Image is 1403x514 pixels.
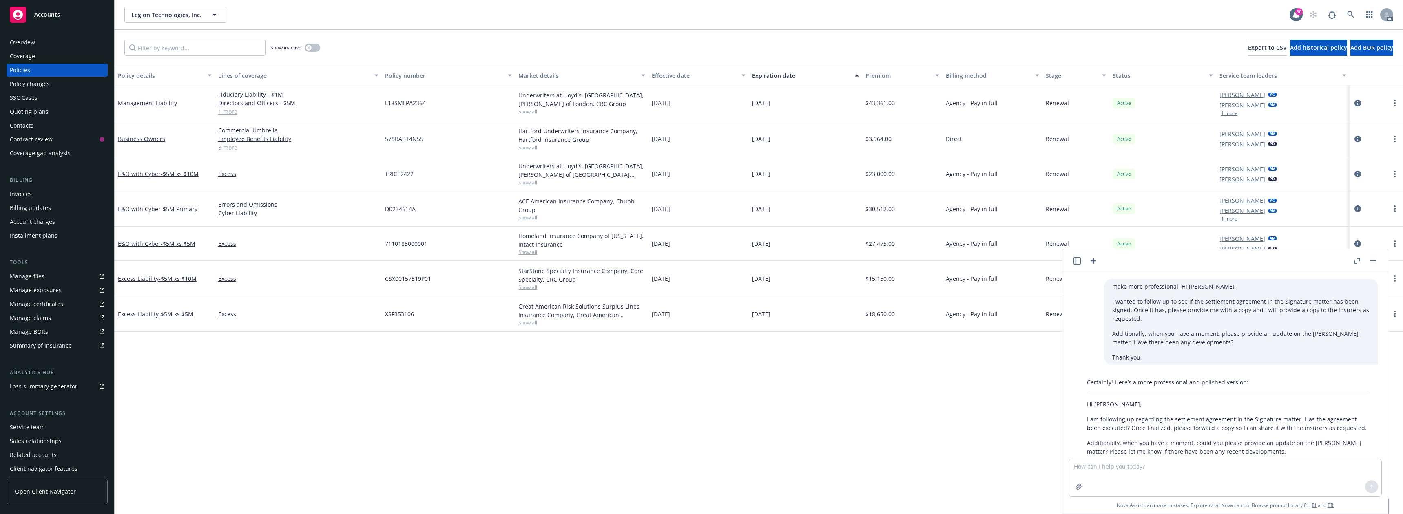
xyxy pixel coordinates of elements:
span: D0234614A [385,205,416,213]
span: $15,150.00 [865,274,895,283]
div: 30 [1295,8,1303,15]
span: Renewal [1046,274,1069,283]
span: Nova Assist can make mistakes. Explore what Nova can do: Browse prompt library for and [1117,497,1334,514]
a: [PERSON_NAME] [1219,90,1265,99]
span: - $5M xs $10M [159,275,197,282]
div: Overview [10,36,35,49]
a: Sales relationships [7,435,108,448]
button: Market details [515,66,648,85]
span: Active [1116,205,1132,212]
span: - $5M xs $10M [161,170,199,178]
span: Show all [518,144,645,151]
span: [DATE] [752,239,770,248]
span: Renewal [1046,239,1069,248]
span: Direct [946,135,962,143]
div: Installment plans [10,229,58,242]
a: SSC Cases [7,91,108,104]
button: 1 more [1221,111,1237,116]
span: Agency - Pay in full [946,239,998,248]
span: 7110185000001 [385,239,427,248]
div: Hartford Underwriters Insurance Company, Hartford Insurance Group [518,127,645,144]
span: [DATE] [652,99,670,107]
a: circleInformation [1353,169,1363,179]
a: Coverage gap analysis [7,147,108,160]
span: $43,361.00 [865,99,895,107]
div: Lines of coverage [218,71,370,80]
div: Underwriters at Lloyd's, [GEOGRAPHIC_DATA], [PERSON_NAME] of London, CRC Group [518,91,645,108]
a: Related accounts [7,448,108,461]
span: Active [1116,240,1132,247]
p: I wanted to follow up to see if the settlement agreement in the Signature matter has been signed.... [1112,297,1370,323]
a: Contract review [7,133,108,146]
button: Policy details [115,66,215,85]
a: E&O with Cyber [118,170,199,178]
button: Add BOR policy [1350,40,1393,56]
span: [DATE] [752,99,770,107]
span: [DATE] [652,135,670,143]
div: Underwriters at Lloyd's, [GEOGRAPHIC_DATA], [PERSON_NAME] of [GEOGRAPHIC_DATA], Corona Underwrite... [518,162,645,179]
div: Tools [7,258,108,267]
span: Renewal [1046,135,1069,143]
span: Agency - Pay in full [946,99,998,107]
div: Service team leaders [1219,71,1337,80]
div: Coverage [10,50,35,63]
div: Analytics hub [7,368,108,377]
button: Lines of coverage [215,66,382,85]
span: TRICE2422 [385,170,414,178]
div: Summary of insurance [10,339,72,352]
span: - $5M xs $5M [159,310,193,318]
button: Service team leaders [1216,66,1350,85]
div: ACE American Insurance Company, Chubb Group [518,197,645,214]
span: [DATE] [652,310,670,318]
button: Add historical policy [1290,40,1347,56]
a: Billing updates [7,201,108,214]
span: Open Client Navigator [15,487,76,496]
div: Stage [1046,71,1097,80]
div: Quoting plans [10,105,49,118]
a: Errors and Omissions [218,200,378,209]
a: circleInformation [1353,239,1363,249]
a: 1 more [218,107,378,116]
a: Directors and Officers - $5M [218,99,378,107]
span: Agency - Pay in full [946,170,998,178]
div: Contract review [10,133,53,146]
a: Employee Benefits Liability [218,135,378,143]
a: Manage exposures [7,284,108,297]
span: L18SMLPA2364 [385,99,426,107]
span: $18,650.00 [865,310,895,318]
span: [DATE] [752,274,770,283]
p: Additionally, when you have a moment, please provide an update on the [PERSON_NAME] matter. Have ... [1112,329,1370,346]
a: Manage BORs [7,325,108,338]
a: Cyber Liability [218,209,378,217]
a: E&O with Cyber [118,240,195,247]
a: more [1390,239,1400,249]
a: Excess [218,310,378,318]
div: Coverage gap analysis [10,147,71,160]
span: Export to CSV [1248,44,1287,51]
div: Billing [7,176,108,184]
span: [DATE] [652,170,670,178]
span: Show all [518,214,645,221]
a: Manage claims [7,311,108,324]
a: circleInformation [1353,134,1363,144]
a: Manage certificates [7,298,108,311]
span: Legion Technologies, Inc. [131,11,202,19]
span: Renewal [1046,99,1069,107]
a: [PERSON_NAME] [1219,206,1265,215]
input: Filter by keyword... [124,40,266,56]
span: 57SBABT4N55 [385,135,423,143]
a: E&O with Cyber [118,205,197,213]
span: Show all [518,284,645,291]
button: Billing method [943,66,1043,85]
a: [PERSON_NAME] [1219,130,1265,138]
a: [PERSON_NAME] [1219,234,1265,243]
span: [DATE] [752,205,770,213]
div: Policy changes [10,77,50,90]
button: Export to CSV [1248,40,1287,56]
a: Report a Bug [1324,7,1340,23]
div: SSC Cases [10,91,38,104]
span: XSF353106 [385,310,414,318]
div: StarStone Specialty Insurance Company, Core Specialty, CRC Group [518,267,645,284]
a: Excess [218,170,378,178]
a: Quoting plans [7,105,108,118]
